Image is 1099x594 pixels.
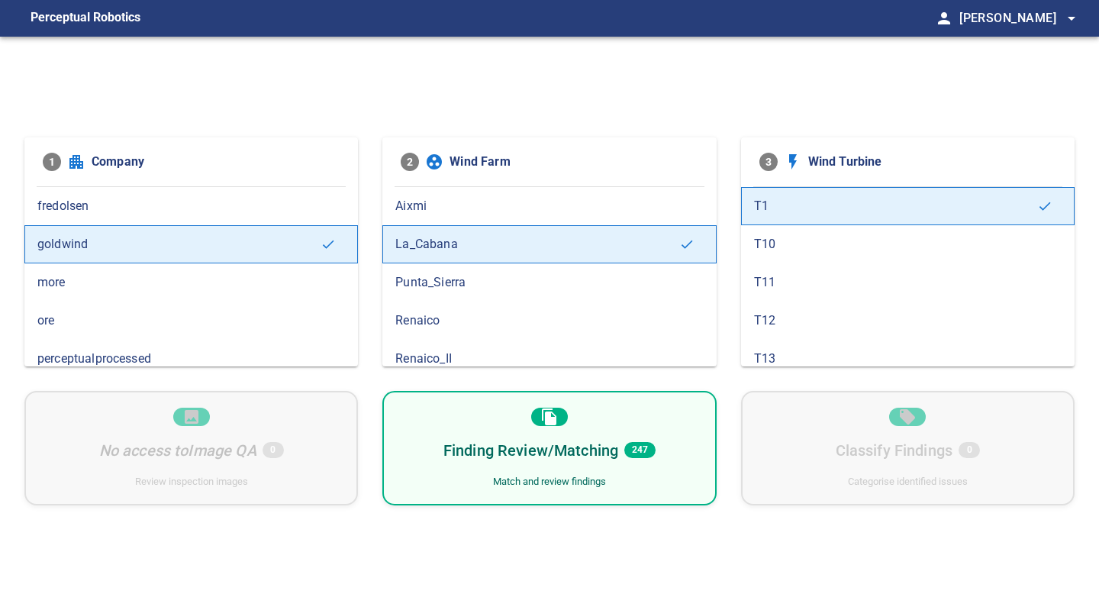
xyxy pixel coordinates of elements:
[624,442,656,458] span: 247
[24,263,358,302] div: more
[382,225,716,263] div: La_Cabana
[741,340,1075,378] div: T13
[37,273,345,292] span: more
[24,225,358,263] div: goldwind
[741,225,1075,263] div: T10
[808,153,1056,171] span: Wind Turbine
[395,273,703,292] span: Punta_Sierra
[759,153,778,171] span: 3
[92,153,340,171] span: Company
[493,475,606,489] div: Match and review findings
[37,197,345,215] span: fredolsen
[382,302,716,340] div: Renaico
[395,350,703,368] span: Renaico_II
[741,187,1075,225] div: T1
[401,153,419,171] span: 2
[382,187,716,225] div: Aixmi
[43,153,61,171] span: 1
[382,340,716,378] div: Renaico_II
[754,197,1037,215] span: T1
[741,263,1075,302] div: T11
[754,312,1062,330] span: T12
[24,340,358,378] div: perceptualprocessed
[24,187,358,225] div: fredolsen
[1062,9,1081,27] span: arrow_drop_down
[450,153,698,171] span: Wind Farm
[959,8,1081,29] span: [PERSON_NAME]
[741,302,1075,340] div: T12
[395,235,678,253] span: La_Cabana
[953,3,1081,34] button: [PERSON_NAME]
[382,263,716,302] div: Punta_Sierra
[395,312,703,330] span: Renaico
[37,312,345,330] span: ore
[754,350,1062,368] span: T13
[37,235,321,253] span: goldwind
[754,235,1062,253] span: T10
[382,391,716,505] div: Finding Review/Matching247Match and review findings
[754,273,1062,292] span: T11
[935,9,953,27] span: person
[395,197,703,215] span: Aixmi
[37,350,345,368] span: perceptualprocessed
[31,6,140,31] figcaption: Perceptual Robotics
[24,302,358,340] div: ore
[443,438,618,463] h6: Finding Review/Matching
